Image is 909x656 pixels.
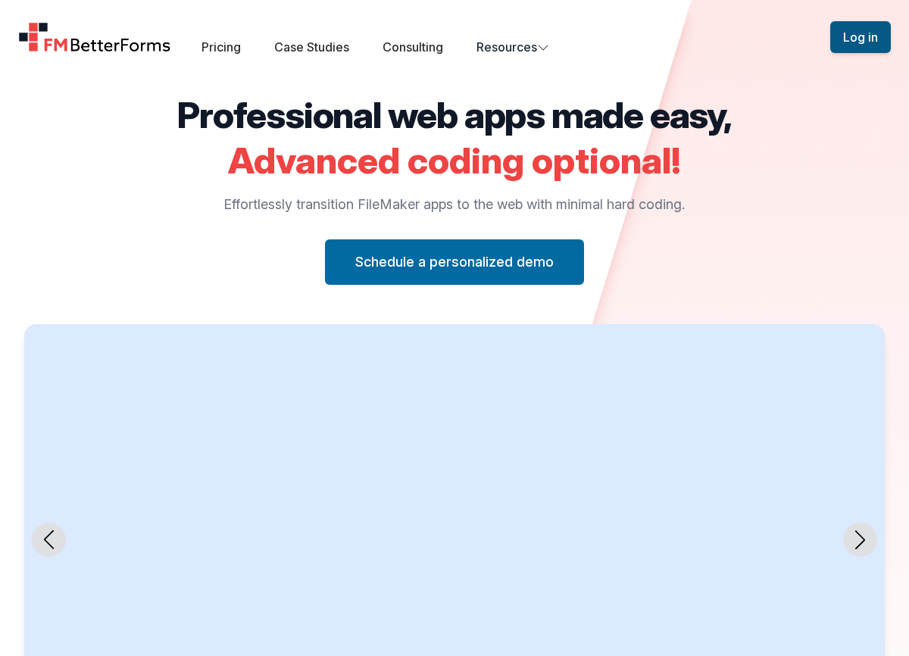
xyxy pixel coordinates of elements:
[18,22,171,52] a: Home
[177,97,732,133] h2: Professional web apps made easy,
[201,39,241,55] a: Pricing
[476,38,549,56] button: Resources
[325,239,584,285] button: Schedule a personalized demo
[274,39,349,55] a: Case Studies
[177,194,732,215] p: Effortlessly transition FileMaker apps to the web with minimal hard coding.
[830,21,891,53] button: Log in
[177,142,732,179] h2: Advanced coding optional!
[383,39,443,55] a: Consulting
